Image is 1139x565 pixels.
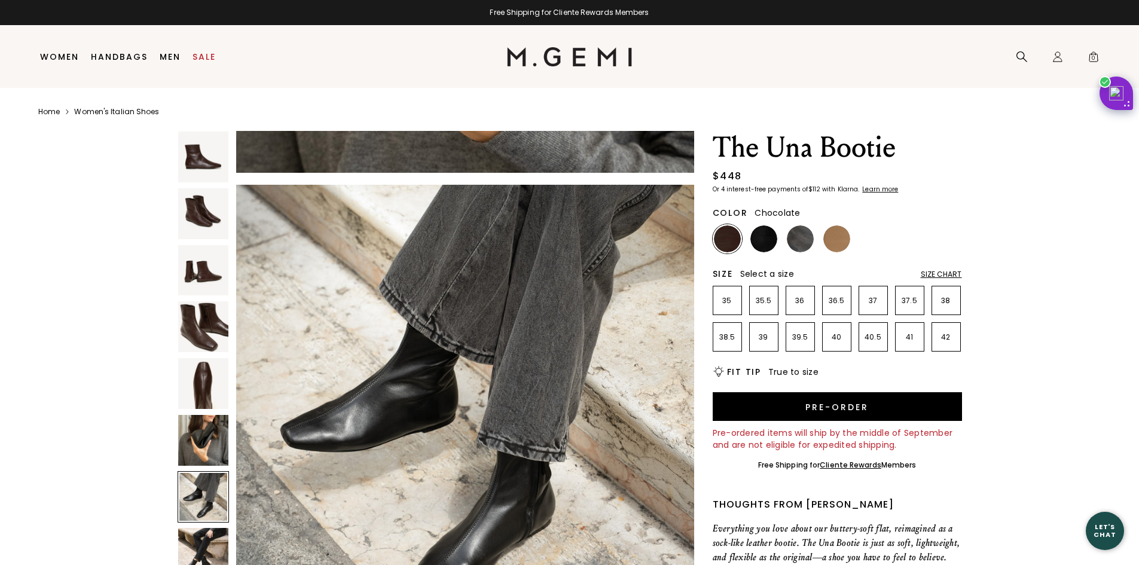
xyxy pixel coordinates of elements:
div: Free Shipping for Members [758,460,917,470]
p: 41 [896,332,924,342]
a: Women [40,52,79,62]
p: 37.5 [896,296,924,306]
span: 0 [1088,53,1100,65]
a: Men [160,52,181,62]
p: 38 [932,296,960,306]
img: The Una Bootie [178,415,229,466]
h2: Fit Tip [727,367,761,377]
p: 40.5 [859,332,887,342]
a: Sale [193,52,216,62]
span: Select a size [740,268,794,280]
h1: The Una Bootie [713,131,962,164]
span: True to size [768,366,819,378]
img: The Una Bootie [178,132,229,182]
klarna-placement-style-body: with Klarna [822,185,861,194]
a: Learn more [861,186,898,193]
p: 38.5 [713,332,741,342]
klarna-placement-style-amount: $112 [808,185,820,194]
div: $448 [713,169,742,184]
img: The Una Bootie [178,358,229,409]
h2: Color [713,208,748,218]
span: Chocolate [755,207,800,219]
img: Gunmetal [787,225,814,252]
img: The Una Bootie [178,245,229,296]
img: Black [750,225,777,252]
p: 37 [859,296,887,306]
div: Let's Chat [1086,523,1124,538]
img: Light Tan [823,225,850,252]
img: Chocolate [714,225,741,252]
img: The Una Bootie [178,188,229,239]
p: 39.5 [786,332,814,342]
klarna-placement-style-body: Or 4 interest-free payments of [713,185,808,194]
klarna-placement-style-cta: Learn more [862,185,898,194]
a: Handbags [91,52,148,62]
p: 35 [713,296,741,306]
div: Size Chart [921,270,962,279]
h2: Size [713,269,733,279]
a: Cliente Rewards [820,460,881,470]
p: 42 [932,332,960,342]
p: 36.5 [823,296,851,306]
p: 36 [786,296,814,306]
img: The Una Bootie [178,301,229,352]
p: 39 [750,332,778,342]
div: Pre-ordered items will ship by the middle of September and are not eligible for expedited shipping. [713,427,962,451]
a: Home [38,107,60,117]
img: M.Gemi [507,47,632,66]
p: 40 [823,332,851,342]
p: 35.5 [750,296,778,306]
a: Women's Italian Shoes [74,107,159,117]
div: Thoughts from [PERSON_NAME] [713,497,962,512]
button: Pre-order [713,392,962,421]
